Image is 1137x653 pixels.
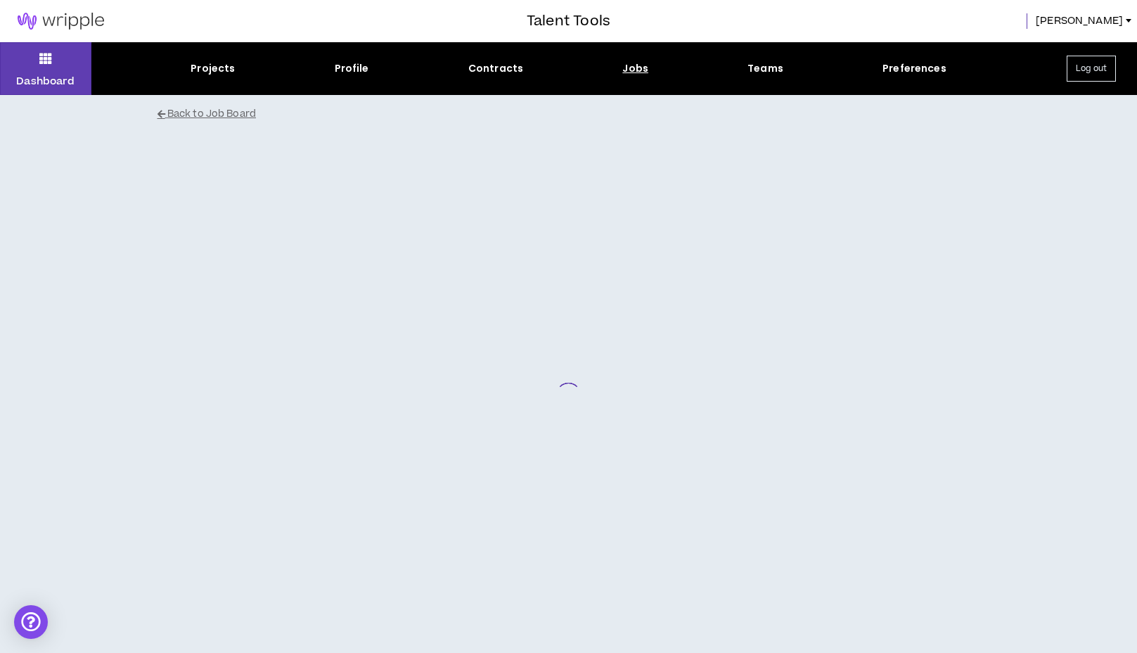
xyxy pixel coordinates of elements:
[335,61,369,76] div: Profile
[1067,56,1116,82] button: Log out
[191,61,235,76] div: Projects
[158,102,1001,127] button: Back to Job Board
[14,605,48,639] div: Open Intercom Messenger
[1036,13,1123,29] span: [PERSON_NAME]
[882,61,946,76] div: Preferences
[527,11,610,32] h3: Talent Tools
[468,61,523,76] div: Contracts
[16,74,75,89] p: Dashboard
[747,61,783,76] div: Teams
